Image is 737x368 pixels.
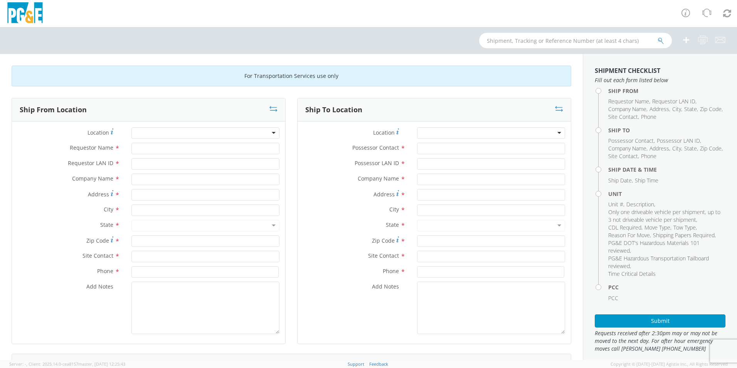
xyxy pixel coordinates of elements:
span: Requestor Name [70,144,113,151]
span: Address [650,145,669,152]
span: Add Notes [372,283,399,290]
li: , [608,177,633,184]
span: Requestor LAN ID [68,159,113,167]
h3: Ship To Location [305,106,362,114]
span: Phone [97,267,113,275]
span: Site Contact [608,113,638,120]
span: Requestor Name [608,98,649,105]
span: City [389,206,399,213]
span: State [100,221,113,228]
span: Description [626,201,654,208]
span: Zip Code [372,237,395,244]
span: Time Critical Details [608,270,656,277]
a: Feedback [369,361,388,367]
span: Company Name [608,105,646,113]
li: , [700,105,723,113]
span: Add Notes [86,283,113,290]
span: Company Name [608,145,646,152]
li: , [626,201,655,208]
img: pge-logo-06675f144f4cfa6a6814.png [6,2,44,25]
li: , [608,201,624,208]
span: Zip Code [86,237,109,244]
li: , [684,105,698,113]
li: , [608,231,651,239]
span: Client: 2025.14.0-cea8157 [29,361,125,367]
li: , [608,208,724,224]
li: , [657,137,701,145]
li: , [653,231,716,239]
li: , [608,224,643,231]
span: Zip Code [700,105,722,113]
span: Location [87,129,109,136]
li: , [684,145,698,152]
span: Copyright © [DATE]-[DATE] Agistix Inc., All Rights Reserved [611,361,728,367]
h4: Ship To [608,127,725,133]
li: , [608,239,724,255]
span: Company Name [358,175,399,182]
span: CDL Required [608,224,641,231]
span: City [104,206,113,213]
span: Move Type [644,224,670,231]
li: , [650,145,670,152]
span: State [386,221,399,228]
span: , [26,361,27,367]
span: Possessor Contact [352,144,399,151]
div: For Transportation Services use only [12,66,571,86]
span: Address [650,105,669,113]
li: , [672,145,682,152]
span: Requestor LAN ID [652,98,695,105]
strong: Shipment Checklist [595,66,660,75]
li: , [608,98,650,105]
span: Reason For Move [608,231,650,239]
span: PG&E Hazardous Transportation Tailboard reviewed [608,255,709,270]
li: , [608,137,655,145]
span: Address [88,191,109,198]
span: State [684,145,697,152]
span: Requests received after 2:30pm may or may not be moved to the next day. For after hour emergency ... [595,329,725,353]
span: Possessor LAN ID [657,137,700,144]
li: , [650,105,670,113]
span: Unit # [608,201,623,208]
li: , [652,98,697,105]
span: Ship Date [608,177,632,184]
h4: Ship From [608,88,725,94]
li: , [608,113,639,121]
h4: Ship Date & Time [608,167,725,172]
h4: Unit [608,191,725,197]
span: Ship Time [635,177,658,184]
span: Phone [383,267,399,275]
h3: Ship From Location [20,106,87,114]
li: , [608,255,724,270]
span: Only one driveable vehicle per shipment, up to 3 not driveable vehicle per shipment [608,208,720,223]
span: Site Contact [82,252,113,259]
span: PCC [608,294,618,302]
h4: PCC [608,284,725,290]
span: Site Contact [608,152,638,160]
span: Phone [641,152,656,160]
span: PG&E DOT's Hazardous Materials 101 reviewed [608,239,700,254]
span: City [672,145,681,152]
li: , [608,145,648,152]
span: Possessor Contact [608,137,654,144]
span: Shipping Papers Required [653,231,715,239]
li: , [700,145,723,152]
span: Possessor LAN ID [355,159,399,167]
a: Support [348,361,364,367]
li: , [608,152,639,160]
span: Zip Code [700,145,722,152]
span: Address [374,191,395,198]
span: Tow Type [673,224,696,231]
span: master, [DATE] 12:25:43 [78,361,125,367]
button: Submit [595,314,725,327]
li: , [672,105,682,113]
li: , [608,105,648,113]
span: Site Contact [368,252,399,259]
span: Location [373,129,395,136]
span: Phone [641,113,656,120]
span: City [672,105,681,113]
li: , [644,224,671,231]
span: Server: - [9,361,27,367]
span: State [684,105,697,113]
input: Shipment, Tracking or Reference Number (at least 4 chars) [479,33,672,48]
span: Fill out each form listed below [595,76,725,84]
